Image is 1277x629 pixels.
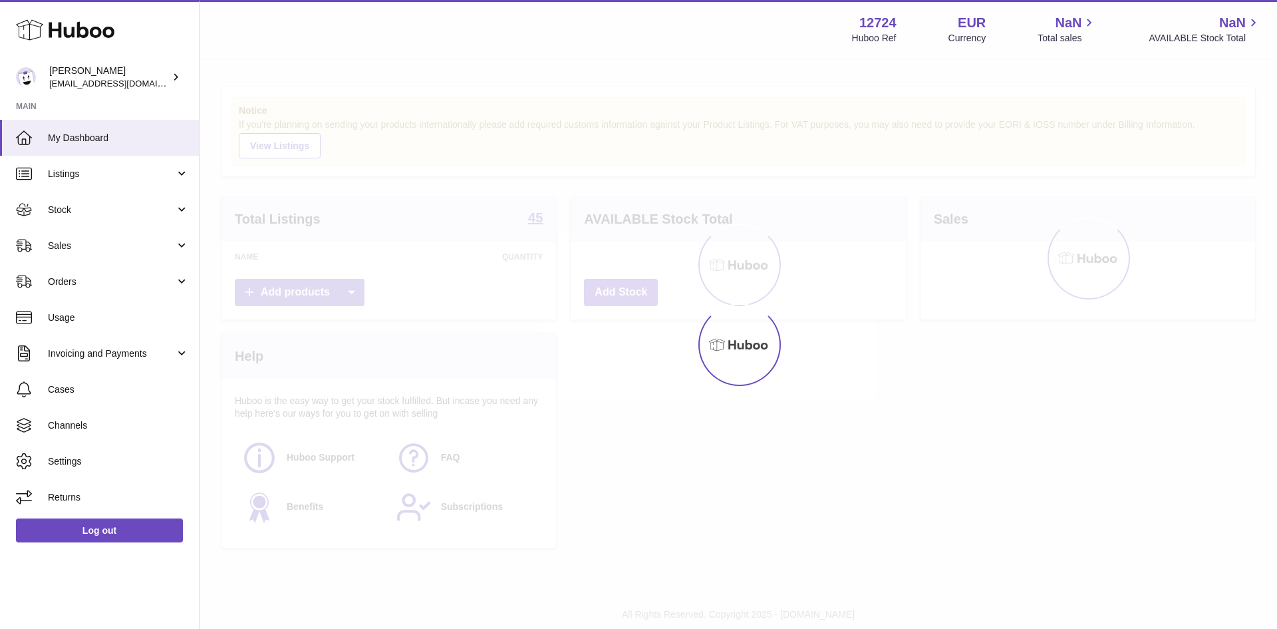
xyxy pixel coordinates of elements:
[48,312,189,324] span: Usage
[1055,14,1081,32] span: NaN
[859,14,897,32] strong: 12724
[48,132,189,144] span: My Dashboard
[48,383,189,396] span: Cases
[1038,14,1097,45] a: NaN Total sales
[48,455,189,468] span: Settings
[1038,32,1097,45] span: Total sales
[49,78,196,89] span: [EMAIL_ADDRESS][DOMAIN_NAME]
[48,204,175,216] span: Stock
[852,32,897,45] div: Huboo Ref
[48,491,189,504] span: Returns
[16,67,36,87] img: internalAdmin-12724@internal.huboo.com
[48,276,175,288] span: Orders
[48,419,189,432] span: Channels
[48,347,175,360] span: Invoicing and Payments
[16,519,183,542] a: Log out
[1149,14,1261,45] a: NaN AVAILABLE Stock Total
[1219,14,1246,32] span: NaN
[48,168,175,180] span: Listings
[948,32,986,45] div: Currency
[958,14,986,32] strong: EUR
[1149,32,1261,45] span: AVAILABLE Stock Total
[48,240,175,252] span: Sales
[49,65,169,90] div: [PERSON_NAME]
